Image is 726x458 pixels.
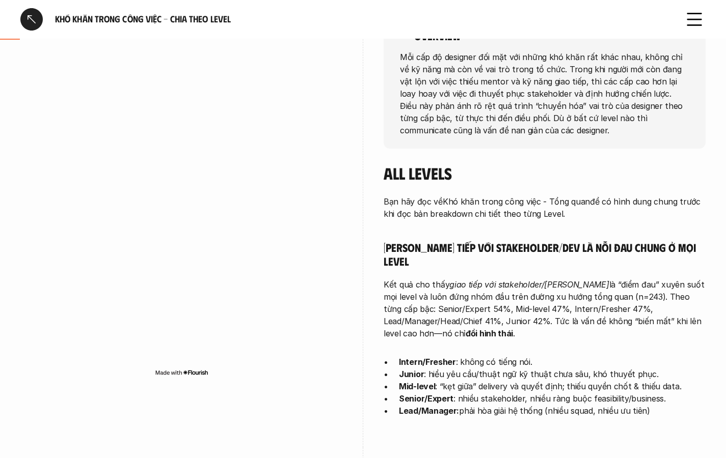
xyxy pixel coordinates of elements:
[466,328,513,338] strong: đổi hình thái
[443,196,590,207] a: Khó khăn trong công việc - Tổng quan
[399,405,706,417] p: phải hòa giải hệ thống (nhiều squad, nhiều ưu tiên)
[399,369,424,379] strong: Junior
[384,195,706,220] p: Bạn hãy đọc về để có hình dung chung trước khi đọc bản breakdown chi tiết theo từng Level.
[449,279,609,290] em: giao tiếp với stakeholder/[PERSON_NAME]
[399,406,459,416] strong: Lead/Manager:
[399,392,706,405] p: : nhiều stakeholder, nhiều ràng buộc feasibility/business.
[399,357,456,367] strong: Intern/Fresher
[399,368,706,380] p: : hiểu yêu cầu/thuật ngữ kỹ thuật chưa sâu, khó thuyết phục.
[155,368,208,377] img: Made with Flourish
[384,163,706,183] h4: All Levels
[399,393,453,404] strong: Senior/Expert
[399,356,706,368] p: : không có tiếng nói.
[414,28,461,43] h5: overview
[384,278,706,339] p: Kết quả cho thấy là “điểm đau” xuyên suốt mọi level và luôn đứng nhóm đầu trên đường xu hướng tổn...
[400,50,689,136] p: Mỗi cấp độ designer đối mặt với những khó khăn rất khác nhau, không chỉ về kỹ năng mà còn về vai ...
[399,380,706,392] p: : “kẹt giữa” delivery và quyết định; thiếu quyền chốt & thiếu data.
[399,381,435,391] strong: Mid-level
[55,13,671,25] h6: Khó khăn trong công việc - Chia theo Level
[20,61,342,366] iframe: Interactive or visual content
[384,240,706,268] h5: [PERSON_NAME] tiếp với stakeholder/dev là nỗi đau chung ở mọi level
